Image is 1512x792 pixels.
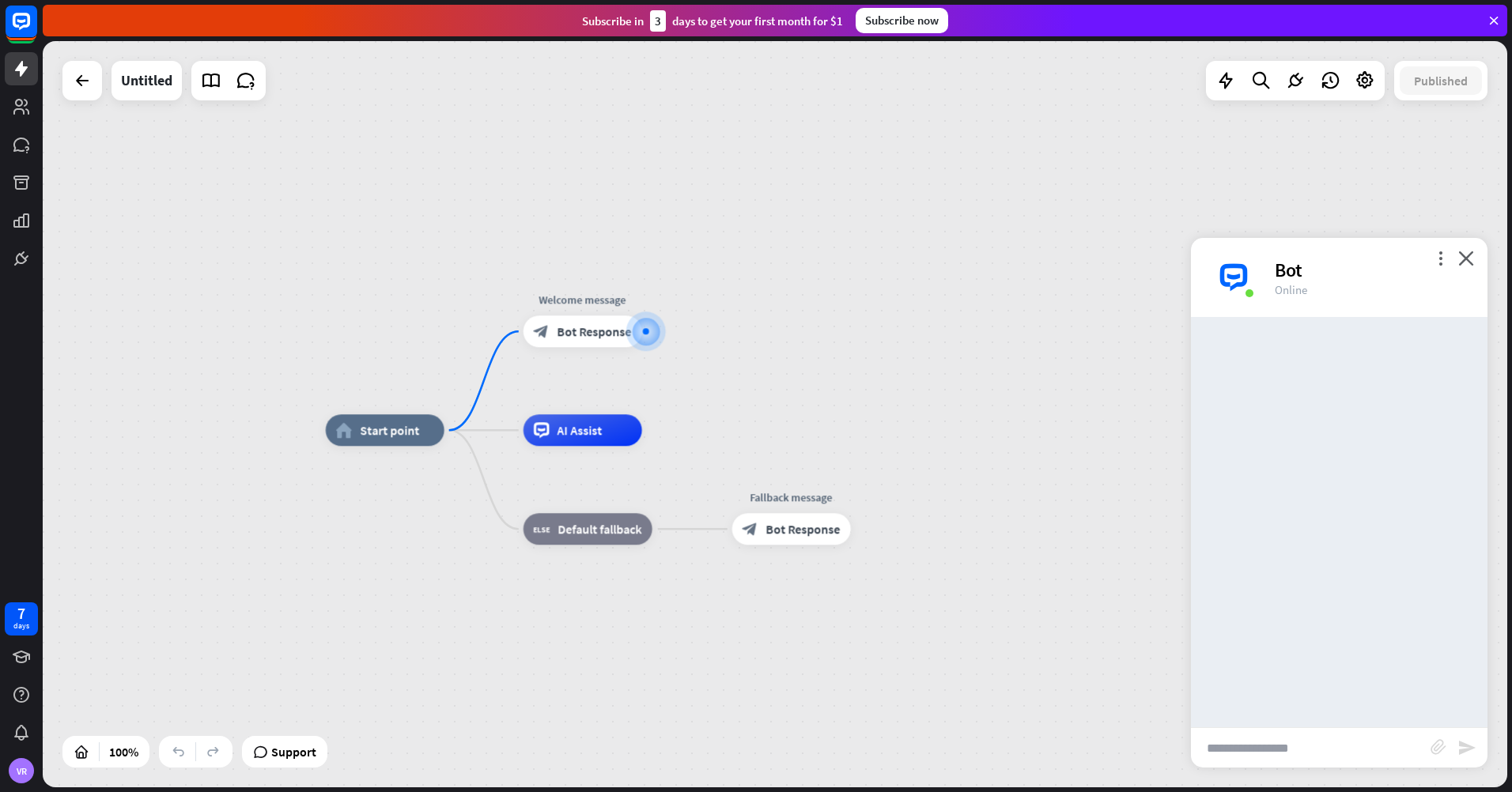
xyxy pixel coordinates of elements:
i: block_bot_response [534,323,550,339]
i: send [1457,738,1476,757]
button: Published [1400,66,1482,95]
button: Open LiveChat chat widget [13,6,60,54]
span: Bot Response [766,521,841,537]
div: 7 [17,606,25,620]
a: 7 days [5,602,38,635]
div: Subscribe now [856,8,948,33]
div: 3 [650,10,666,32]
i: close [1458,251,1474,266]
div: Online [1275,282,1469,297]
i: block_bot_response [743,521,758,537]
div: days [13,620,29,632]
div: Fallback message [720,489,863,505]
div: Welcome message [512,292,654,307]
div: Subscribe in days to get your first month for $1 [582,10,843,32]
span: Start point [361,422,420,438]
div: Bot [1275,258,1469,282]
i: more_vert [1433,251,1448,266]
span: AI Assist [558,422,603,438]
i: home_2 [336,422,353,438]
div: VR [9,758,34,783]
span: Support [271,739,316,764]
div: 100% [104,739,143,764]
div: Untitled [121,61,172,100]
i: block_attachment [1431,739,1446,755]
span: Default fallback [558,521,642,537]
i: block_fallback [534,521,550,537]
span: Bot Response [558,323,632,339]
